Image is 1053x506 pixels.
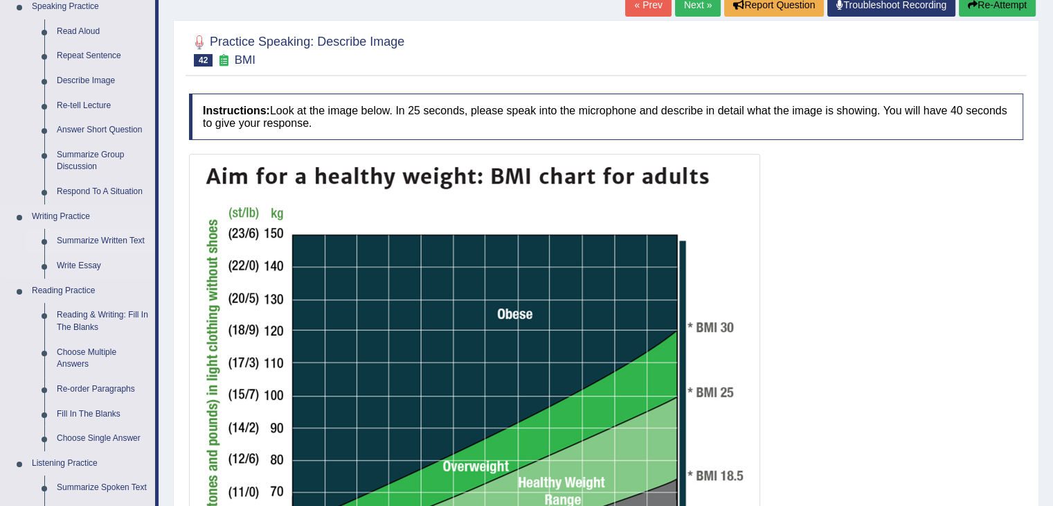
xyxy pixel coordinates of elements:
[51,402,155,427] a: Fill In The Blanks
[189,94,1023,140] h4: Look at the image below. In 25 seconds, please speak into the microphone and describe in detail w...
[194,54,213,67] span: 42
[216,54,231,67] small: Exam occurring question
[51,118,155,143] a: Answer Short Question
[235,53,255,67] small: BMI
[51,340,155,377] a: Choose Multiple Answers
[51,44,155,69] a: Repeat Sentence
[51,180,155,204] a: Respond To A Situation
[26,451,155,476] a: Listening Practice
[26,279,155,304] a: Reading Practice
[51,254,155,279] a: Write Essay
[51,143,155,180] a: Summarize Group Discussion
[51,426,155,451] a: Choose Single Answer
[51,19,155,44] a: Read Aloud
[51,229,155,254] a: Summarize Written Text
[51,69,155,94] a: Describe Image
[51,377,155,402] a: Re-order Paragraphs
[26,204,155,229] a: Writing Practice
[51,94,155,119] a: Re-tell Lecture
[51,476,155,500] a: Summarize Spoken Text
[189,32,404,67] h2: Practice Speaking: Describe Image
[51,303,155,340] a: Reading & Writing: Fill In The Blanks
[203,105,270,116] b: Instructions:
